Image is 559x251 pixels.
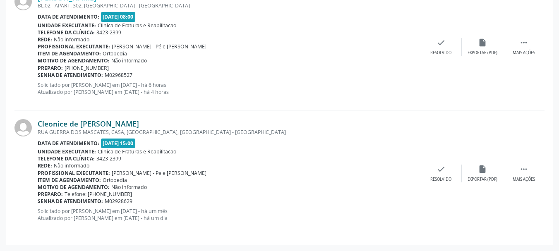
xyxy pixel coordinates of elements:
[38,13,99,20] b: Data de atendimento:
[519,38,528,47] i: 
[101,139,136,148] span: [DATE] 15:00
[38,22,96,29] b: Unidade executante:
[112,170,206,177] span: [PERSON_NAME] - Pe e [PERSON_NAME]
[38,81,420,96] p: Solicitado por [PERSON_NAME] em [DATE] - há 6 horas Atualizado por [PERSON_NAME] em [DATE] - há 4...
[437,165,446,174] i: check
[38,129,420,136] div: RUA GUERRA DOS MASCATES, CASA, [GEOGRAPHIC_DATA], [GEOGRAPHIC_DATA] - [GEOGRAPHIC_DATA]
[513,177,535,182] div: Mais ações
[65,191,132,198] span: Telefone: [PHONE_NUMBER]
[112,43,206,50] span: [PERSON_NAME] - Pé e [PERSON_NAME]
[38,198,103,205] b: Senha de atendimento:
[103,177,127,184] span: Ortopedia
[98,148,176,155] span: Clinica de Fraturas e Reabilitacao
[54,36,89,43] span: Não informado
[468,50,497,56] div: Exportar (PDF)
[38,57,110,64] b: Motivo de agendamento:
[38,36,52,43] b: Rede:
[38,170,110,177] b: Profissional executante:
[38,148,96,155] b: Unidade executante:
[38,2,420,9] div: BL.02 - APART. 302, [GEOGRAPHIC_DATA] - [GEOGRAPHIC_DATA]
[96,155,121,162] span: 3423-2399
[38,140,99,147] b: Data de atendimento:
[437,38,446,47] i: check
[96,29,121,36] span: 3423-2399
[38,184,110,191] b: Motivo de agendamento:
[38,155,95,162] b: Telefone da clínica:
[38,208,420,222] p: Solicitado por [PERSON_NAME] em [DATE] - há um mês Atualizado por [PERSON_NAME] em [DATE] - há um...
[38,43,110,50] b: Profissional executante:
[38,29,95,36] b: Telefone da clínica:
[38,191,63,198] b: Preparo:
[101,12,136,22] span: [DATE] 08:00
[38,119,139,128] a: Cleonice de [PERSON_NAME]
[513,50,535,56] div: Mais ações
[430,50,451,56] div: Resolvido
[519,165,528,174] i: 
[65,65,109,72] span: [PHONE_NUMBER]
[38,162,52,169] b: Rede:
[14,119,32,136] img: img
[430,177,451,182] div: Resolvido
[105,72,132,79] span: M02968527
[38,72,103,79] b: Senha de atendimento:
[54,162,89,169] span: Não informado
[111,57,147,64] span: Não informado
[38,177,101,184] b: Item de agendamento:
[468,177,497,182] div: Exportar (PDF)
[105,198,132,205] span: M02928629
[478,165,487,174] i: insert_drive_file
[103,50,127,57] span: Ortopedia
[38,50,101,57] b: Item de agendamento:
[38,65,63,72] b: Preparo:
[98,22,176,29] span: Clinica de Fraturas e Reabilitacao
[478,38,487,47] i: insert_drive_file
[111,184,147,191] span: Não informado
